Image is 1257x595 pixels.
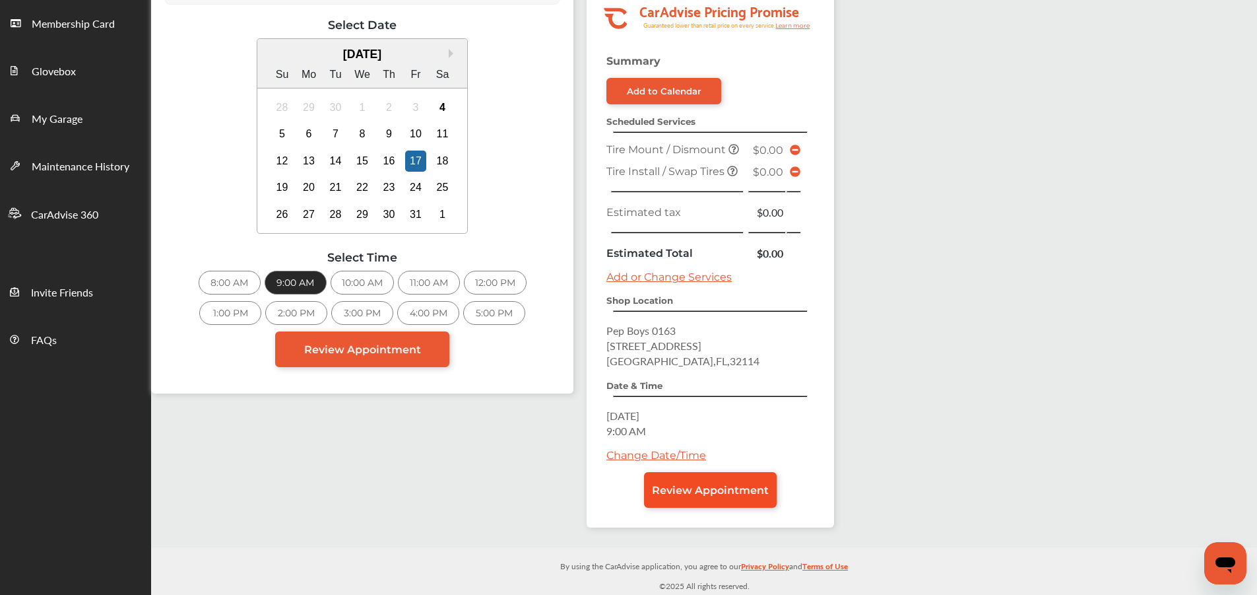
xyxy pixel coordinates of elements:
div: Not available Monday, September 29th, 2025 [298,97,319,118]
div: Choose Tuesday, October 14th, 2025 [325,151,346,172]
div: Choose Sunday, October 5th, 2025 [272,123,293,145]
div: Fr [405,64,426,85]
div: Tu [325,64,346,85]
a: Privacy Policy [741,559,789,579]
div: Choose Saturday, October 4th, 2025 [432,97,453,118]
div: [DATE] [257,48,468,61]
div: Choose Tuesday, October 28th, 2025 [325,204,346,225]
span: My Garage [32,111,82,128]
div: Choose Sunday, October 19th, 2025 [272,177,293,198]
div: 8:00 AM [199,271,261,295]
a: Glovebox [1,46,150,94]
span: Invite Friends [31,285,93,302]
div: Mo [298,64,319,85]
a: Change Date/Time [606,449,706,462]
span: Pep Boys 0163 [606,323,676,338]
span: Review Appointment [652,484,769,497]
div: Choose Wednesday, October 22nd, 2025 [352,177,373,198]
div: Choose Thursday, October 23rd, 2025 [379,177,400,198]
span: [GEOGRAPHIC_DATA] , FL , 32114 [606,353,759,368]
div: Choose Sunday, October 12th, 2025 [272,151,293,172]
span: CarAdvise 360 [31,207,98,224]
p: By using the CarAdvise application, you agree to our and [151,559,1257,573]
div: Sa [432,64,453,85]
div: Choose Thursday, October 9th, 2025 [379,123,400,145]
div: © 2025 All rights reserved. [151,547,1257,595]
a: Maintenance History [1,141,150,189]
div: Choose Tuesday, October 7th, 2025 [325,123,346,145]
div: 12:00 PM [464,271,527,295]
a: My Garage [1,94,150,141]
span: Review Appointment [304,343,421,356]
div: 11:00 AM [398,271,460,295]
a: Add or Change Services [606,271,732,283]
div: Choose Wednesday, October 8th, 2025 [352,123,373,145]
strong: Date & Time [606,380,662,391]
a: Review Appointment [644,472,777,508]
tspan: Learn more [775,22,810,29]
span: [DATE] [606,408,639,423]
strong: Scheduled Services [606,116,695,127]
button: Next Month [449,49,458,58]
div: Choose Saturday, October 18th, 2025 [432,151,453,172]
div: Not available Sunday, September 28th, 2025 [272,97,293,118]
div: Choose Saturday, November 1st, 2025 [432,204,453,225]
a: Terms of Use [802,559,848,579]
div: Choose Friday, October 24th, 2025 [405,177,426,198]
span: $0.00 [753,166,783,178]
span: Tire Mount / Dismount [606,143,728,156]
div: Choose Thursday, October 16th, 2025 [379,151,400,172]
tspan: Guaranteed lower than retail price on every service. [643,21,775,30]
iframe: Button to launch messaging window [1204,542,1246,584]
div: Choose Wednesday, October 15th, 2025 [352,151,373,172]
div: 9:00 AM [265,271,327,295]
div: Choose Saturday, October 25th, 2025 [432,177,453,198]
div: Th [379,64,400,85]
div: 3:00 PM [331,301,393,325]
td: $0.00 [748,201,786,223]
div: Not available Friday, October 3rd, 2025 [405,97,426,118]
span: FAQs [31,332,57,349]
div: Choose Friday, October 31st, 2025 [405,204,426,225]
strong: Summary [606,55,661,67]
div: Choose Friday, October 17th, 2025 [405,151,426,172]
span: Membership Card [32,16,115,33]
div: 10:00 AM [331,271,394,295]
div: Not available Wednesday, October 1st, 2025 [352,97,373,118]
div: Choose Thursday, October 30th, 2025 [379,204,400,225]
span: $0.00 [753,144,783,157]
div: Not available Thursday, October 2nd, 2025 [379,97,400,118]
div: Choose Sunday, October 26th, 2025 [272,204,293,225]
span: 9:00 AM [606,423,646,438]
span: Maintenance History [32,158,129,176]
a: Review Appointment [275,332,449,367]
div: 4:00 PM [397,301,459,325]
div: Choose Saturday, October 11th, 2025 [432,123,453,145]
div: Choose Tuesday, October 21st, 2025 [325,177,346,198]
div: Choose Monday, October 27th, 2025 [298,204,319,225]
div: Add to Calendar [627,86,701,96]
div: Choose Monday, October 6th, 2025 [298,123,319,145]
div: Choose Wednesday, October 29th, 2025 [352,204,373,225]
span: Tire Install / Swap Tires [606,165,727,178]
td: $0.00 [748,242,786,264]
div: Select Time [164,250,560,264]
td: Estimated tax [603,201,748,223]
strong: Shop Location [606,295,673,306]
span: Glovebox [32,63,76,81]
div: 2:00 PM [265,301,327,325]
span: [STREET_ADDRESS] [606,338,701,353]
div: 5:00 PM [463,301,525,325]
div: Choose Monday, October 13th, 2025 [298,151,319,172]
div: Choose Monday, October 20th, 2025 [298,177,319,198]
div: Not available Tuesday, September 30th, 2025 [325,97,346,118]
div: Select Date [164,18,560,32]
td: Estimated Total [603,242,748,264]
div: We [352,64,373,85]
a: Add to Calendar [606,78,721,104]
div: Su [272,64,293,85]
div: Choose Friday, October 10th, 2025 [405,123,426,145]
div: month 2025-10 [269,94,456,228]
div: 1:00 PM [199,301,261,325]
